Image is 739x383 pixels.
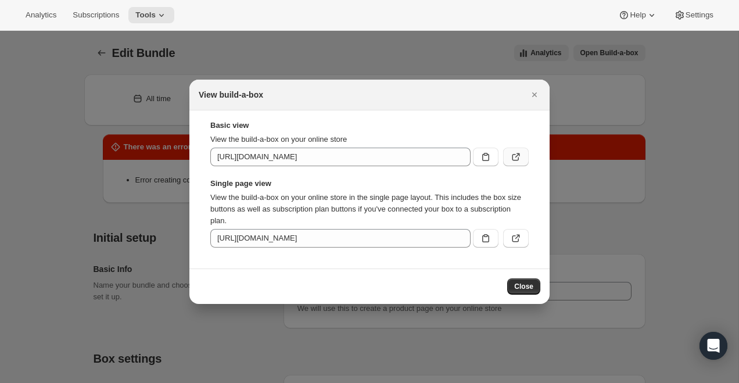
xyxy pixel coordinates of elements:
[26,10,56,20] span: Analytics
[66,7,126,23] button: Subscriptions
[667,7,720,23] button: Settings
[73,10,119,20] span: Subscriptions
[526,87,543,103] button: Close
[19,7,63,23] button: Analytics
[630,10,645,20] span: Help
[507,278,540,295] button: Close
[210,178,529,189] strong: Single page view
[210,134,529,145] p: View the build-a-box on your online store
[135,10,156,20] span: Tools
[686,10,713,20] span: Settings
[611,7,664,23] button: Help
[210,192,529,227] p: View the build-a-box on your online store in the single page layout. This includes the box size b...
[128,7,174,23] button: Tools
[514,282,533,291] span: Close
[210,120,529,131] strong: Basic view
[199,89,263,101] h2: View build-a-box
[699,332,727,360] div: Open Intercom Messenger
